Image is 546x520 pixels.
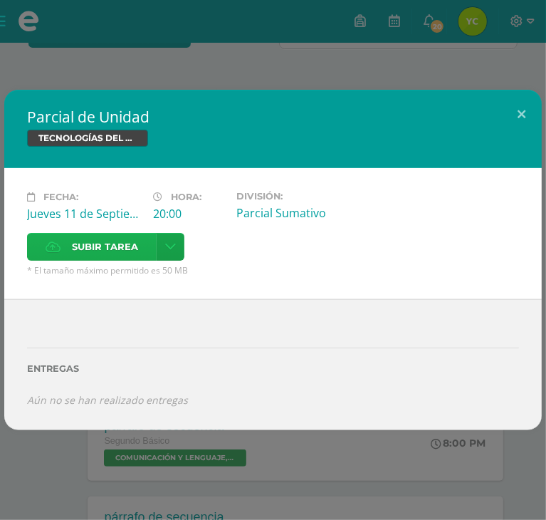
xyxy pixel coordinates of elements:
[72,234,138,260] span: Subir tarea
[27,130,148,147] span: TECNOLOGÍAS DEL APRENDIZAJE Y LA COMUNICACIÓN
[27,206,142,222] div: Jueves 11 de Septiembre
[153,206,226,222] div: 20:00
[171,192,201,202] span: Hora:
[43,192,78,202] span: Fecha:
[27,363,519,374] label: Entregas
[501,90,542,138] button: Close (Esc)
[27,107,519,127] h2: Parcial de Unidad
[237,191,352,202] label: División:
[27,393,188,407] i: Aún no se han realizado entregas
[237,205,352,221] div: Parcial Sumativo
[27,264,519,276] span: * El tamaño máximo permitido es 50 MB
